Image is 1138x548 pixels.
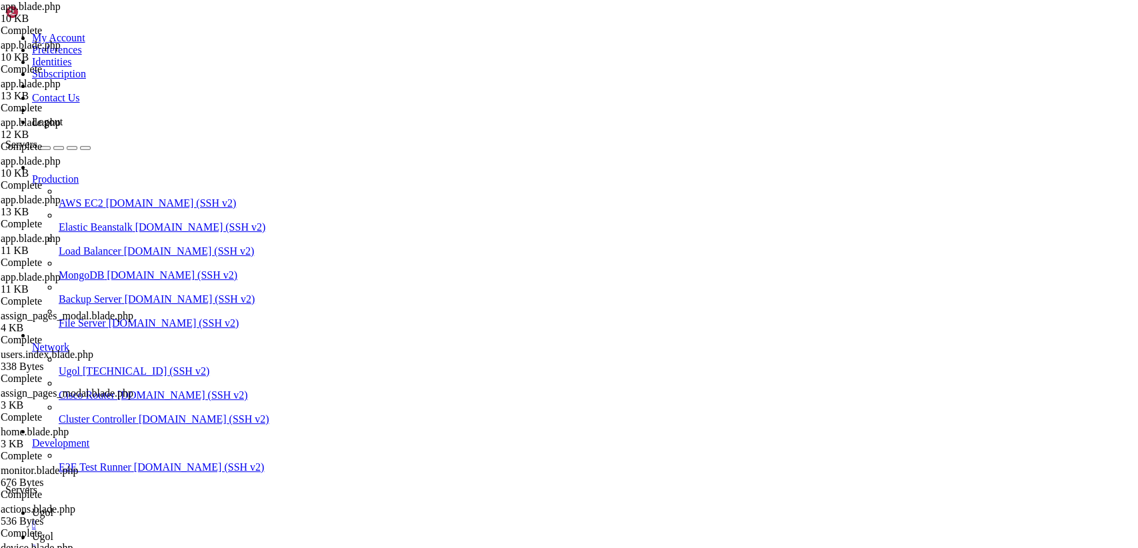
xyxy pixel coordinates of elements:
span: INFO [16,28,37,39]
span: users.index.blade.php [1,349,93,360]
div: 3 KB [1,438,123,450]
span: app.blade.php [1,78,123,102]
x-row: root@s1360875:/var/www/my-old-laravel-app# php artisan view:clear [5,51,963,62]
x-row: Compiled views cleared successfully. [5,96,963,107]
x-row: chown -R www-data:www-data storage bootstrap/cache [5,221,963,232]
span: app.blade.php [1,117,61,128]
div: 4 KB [1,322,123,334]
div: Complete [1,527,123,539]
span: app.blade.php [1,117,123,141]
span: INFO [16,96,37,107]
span: INFO [16,425,37,436]
x-row: Application cache cleared successfully. [5,130,963,141]
span: monitor.blade.php [1,465,78,476]
span: app.blade.php [1,155,123,179]
span: app.blade.php [1,155,61,167]
x-row: Application cache cleared successfully. [5,28,963,39]
span: assign_pages_modal.blade.php [1,387,133,399]
span: app.blade.php [1,78,61,89]
span: actions.blade.php [1,503,123,527]
span: assign_pages_modal.blade.php [1,310,133,334]
div: 3 KB [1,399,123,411]
x-row: root@s1360875:/var/www/my-old-laravel-app# php artisan view:clear [5,232,963,243]
div: 10 KB [1,167,123,179]
span: app.blade.php [1,1,61,12]
span: INFO [16,391,37,402]
div: 338 Bytes [1,361,123,373]
span: app.blade.php [1,233,61,244]
div: Complete [1,334,123,346]
x-row: Compiled views cleared successfully. [5,323,963,334]
x-row: php artisan config:clear [5,277,963,289]
div: Complete [1,257,123,269]
span: app.blade.php [1,271,123,295]
span: INFO [16,357,37,368]
span: app.blade.php [1,39,123,63]
x-row: Compiled views cleared successfully. [5,175,963,187]
span: home.blade.php [1,426,69,437]
span: assign_pages_modal.blade.php [1,387,133,411]
div: 536 Bytes [1,515,123,527]
x-row: Configuration cache cleared successfully. [5,391,963,402]
div: 13 KB [1,206,123,218]
span: home.blade.php [1,426,123,450]
x-row: php artisan cache:clear [5,255,963,266]
span: app.blade.php [1,1,123,25]
div: Complete [1,102,123,114]
div: Complete [1,63,123,75]
span: INFO [16,130,37,141]
div: Complete [1,218,123,230]
span: users.index.blade.php [1,349,123,373]
x-row: Route cache cleared successfully. [5,425,963,436]
div: 11 KB [1,245,123,257]
div: Complete [1,450,123,462]
span: app.blade.php [1,39,61,51]
span: app.blade.php [1,233,123,257]
div: Complete [1,411,123,423]
x-row: php artisan route:clear [5,300,963,311]
x-row: root@s1360875:/var/www/my-old-laravel-app# chmod -R 775 storage bootstrap/cache [5,198,963,209]
span: app.blade.php [1,194,61,205]
div: 12 KB [1,129,123,141]
div: 10 KB [1,13,123,25]
div: 13 KB [1,90,123,102]
span: assign_pages_modal.blade.php [1,310,133,321]
div: (43, 39) [247,447,252,459]
x-row: php artisan cache:clear [5,73,963,85]
span: app.blade.php [1,271,61,283]
x-row: root@s1360875:/var/www/my-old-laravel-app# [5,447,963,459]
div: 10 KB [1,51,123,63]
span: INFO [16,175,37,187]
div: Complete [1,141,123,153]
div: 676 Bytes [1,477,123,489]
span: monitor.blade.php [1,465,123,489]
div: Complete [1,373,123,385]
div: Complete [1,179,123,191]
div: Complete [1,25,123,37]
span: actions.blade.php [1,503,75,515]
x-row: Application cache cleared successfully. [5,357,963,368]
span: app.blade.php [1,194,123,218]
div: Complete [1,489,123,501]
x-row: root@s1360875:/var/www/my-old-laravel-app# php artisan view:clear [5,153,963,164]
span: INFO [16,323,37,334]
div: Complete [1,295,123,307]
div: 11 KB [1,283,123,295]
